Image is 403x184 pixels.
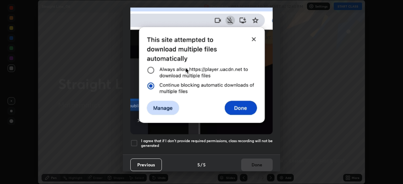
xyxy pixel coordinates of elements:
[197,161,200,168] h4: 5
[201,161,202,168] h4: /
[141,138,273,148] h5: I agree that if I don't provide required permissions, class recording will not be generated
[130,159,162,171] button: Previous
[203,161,206,168] h4: 5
